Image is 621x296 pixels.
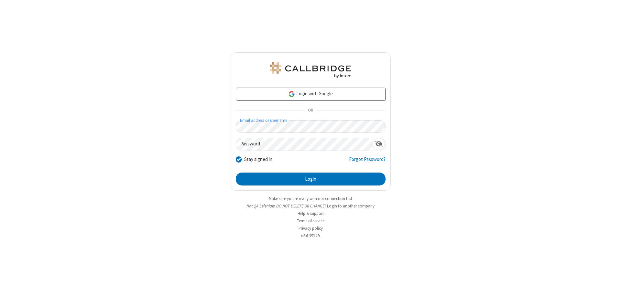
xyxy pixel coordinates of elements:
a: Terms of service [297,218,324,224]
a: Help & support [298,211,324,216]
a: Make sure you're ready with our connection test [269,196,352,201]
button: Login [236,173,386,185]
label: Stay signed in [244,156,272,163]
img: QA Selenium DO NOT DELETE OR CHANGE [268,62,353,78]
input: Password [236,138,373,151]
button: Login to another company [327,203,375,209]
input: Email address or username [236,120,386,133]
a: Login with Google [236,88,386,100]
a: Forgot Password? [349,156,386,168]
a: Privacy policy [299,226,323,231]
div: Show password [373,138,385,150]
span: OR [305,106,316,115]
img: google-icon.png [288,90,295,98]
li: Not QA Selenium DO NOT DELETE OR CHANGE? [231,203,391,209]
li: v2.6.353.1b [231,233,391,239]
